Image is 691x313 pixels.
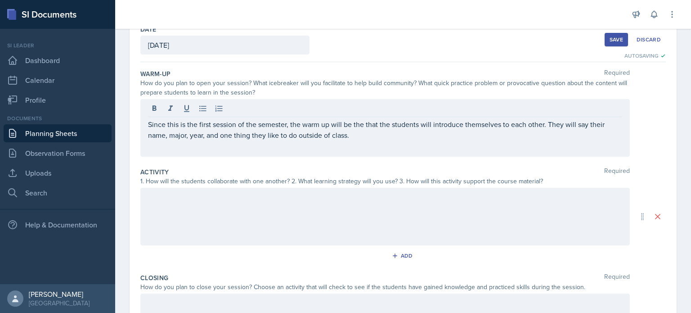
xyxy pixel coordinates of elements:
[624,52,666,60] div: Autosaving
[4,184,112,202] a: Search
[140,273,168,282] label: Closing
[4,51,112,69] a: Dashboard
[140,78,630,97] div: How do you plan to open your session? What icebreaker will you facilitate to help build community...
[394,252,413,259] div: Add
[4,164,112,182] a: Uploads
[29,299,90,308] div: [GEOGRAPHIC_DATA]
[140,69,171,78] label: Warm-Up
[148,119,622,141] p: Since this is the first session of the semester, the warm up will be the that the students will i...
[4,41,112,50] div: Si leader
[4,114,112,122] div: Documents
[140,282,630,292] div: How do you plan to close your session? Choose an activity that will check to see if the students ...
[604,168,630,177] span: Required
[604,273,630,282] span: Required
[632,33,666,46] button: Discard
[605,33,628,46] button: Save
[140,168,169,177] label: Activity
[610,36,623,43] div: Save
[4,71,112,89] a: Calendar
[29,290,90,299] div: [PERSON_NAME]
[140,177,630,186] div: 1. How will the students collaborate with one another? 2. What learning strategy will you use? 3....
[4,91,112,109] a: Profile
[4,124,112,142] a: Planning Sheets
[4,144,112,162] a: Observation Forms
[604,69,630,78] span: Required
[140,25,156,34] label: Date
[4,216,112,234] div: Help & Documentation
[637,36,661,43] div: Discard
[389,249,418,263] button: Add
